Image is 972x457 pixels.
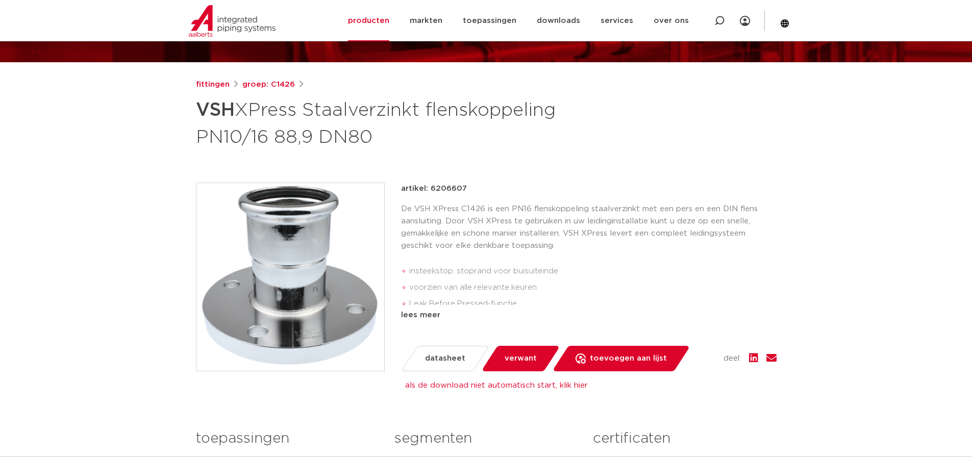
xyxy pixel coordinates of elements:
h1: XPress Staalverzinkt flenskoppeling PN10/16 88,9 DN80 [196,95,579,150]
a: groep: C1426 [242,79,295,91]
li: Leak Before Pressed-functie [409,296,777,312]
p: De VSH XPress C1426 is een PN16 flenskoppeling staalverzinkt met een pers en een DIN flens aanslu... [401,203,777,252]
span: verwant [505,350,537,367]
h3: certificaten [593,428,776,449]
h3: segmenten [394,428,578,449]
span: toevoegen aan lijst [590,350,667,367]
a: datasheet [401,346,489,371]
strong: VSH [196,101,235,119]
li: voorzien van alle relevante keuren [409,280,777,296]
span: datasheet [425,350,465,367]
div: lees meer [401,309,777,321]
li: insteekstop: stoprand voor buisuiteinde [409,263,777,280]
a: fittingen [196,79,230,91]
a: verwant [481,346,560,371]
img: Product Image for VSH XPress Staalverzinkt flenskoppeling PN10/16 88,9 DN80 [196,183,384,371]
span: deel: [724,352,741,365]
h3: toepassingen [196,428,379,449]
p: artikel: 6206607 [401,183,467,195]
a: als de download niet automatisch start, klik hier [405,382,588,389]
